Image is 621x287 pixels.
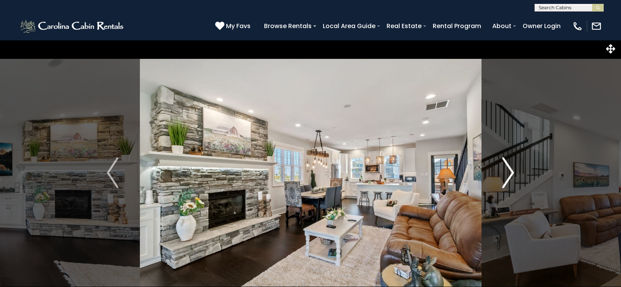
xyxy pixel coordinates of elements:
[383,19,425,33] a: Real Estate
[226,21,251,31] span: My Favs
[429,19,485,33] a: Rental Program
[260,19,315,33] a: Browse Rentals
[488,19,515,33] a: About
[215,21,252,31] a: My Favs
[19,18,126,34] img: White-1-2.png
[591,21,602,32] img: mail-regular-white.png
[519,19,565,33] a: Owner Login
[107,157,118,188] img: arrow
[572,21,583,32] img: phone-regular-white.png
[319,19,379,33] a: Local Area Guide
[503,157,514,188] img: arrow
